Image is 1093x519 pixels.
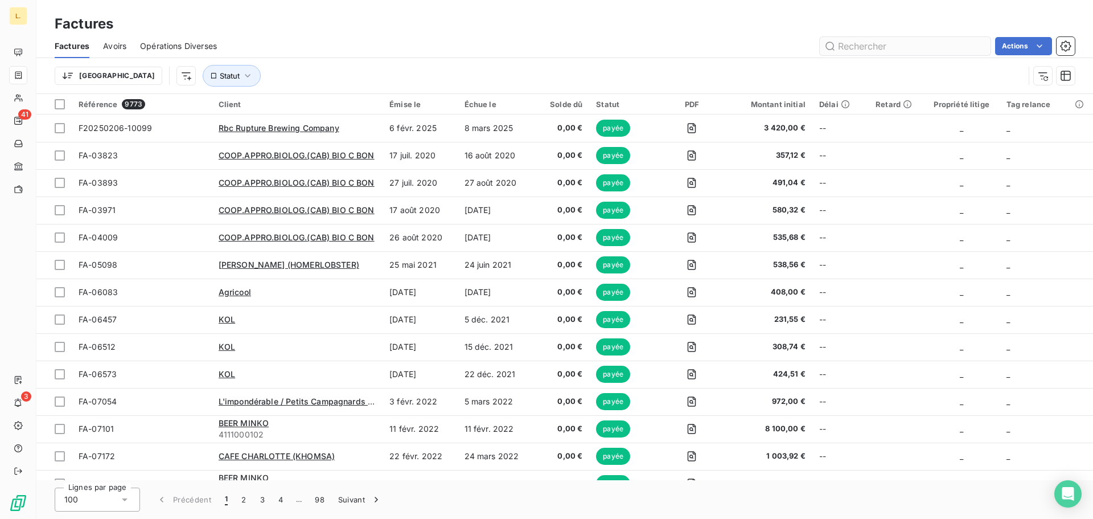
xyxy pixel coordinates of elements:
[819,100,862,109] div: Délai
[149,488,218,512] button: Précédent
[596,229,630,246] span: payée
[729,451,806,462] span: 1 003,92 €
[383,306,457,333] td: [DATE]
[729,369,806,380] span: 424,51 €
[458,306,532,333] td: 5 déc. 2021
[308,488,331,512] button: 98
[219,418,269,428] span: BEER MINKO
[383,169,457,197] td: 27 juil. 2020
[876,100,917,109] div: Retard
[21,391,31,402] span: 3
[79,178,118,187] span: FA-03893
[931,100,993,109] div: Propriété litige
[1006,100,1086,109] div: Tag relance
[729,122,806,134] span: 3 420,00 €
[383,115,457,142] td: 6 févr. 2025
[140,40,217,52] span: Opérations Diverses
[729,341,806,353] span: 308,74 €
[383,415,457,443] td: 11 févr. 2022
[539,287,582,298] span: 0,00 €
[9,7,27,25] div: L.
[995,37,1052,55] button: Actions
[79,397,117,406] span: FA-07054
[539,451,582,462] span: 0,00 €
[1006,123,1010,133] span: _
[1054,480,1082,508] div: Open Intercom Messenger
[729,150,806,161] span: 357,12 €
[1006,451,1010,461] span: _
[219,342,235,352] span: KOL
[55,40,89,52] span: Factures
[539,396,582,407] span: 0,00 €
[539,369,582,380] span: 0,00 €
[539,423,582,435] span: 0,00 €
[812,169,869,197] td: --
[960,178,963,187] span: _
[1006,260,1010,269] span: _
[960,451,963,461] span: _
[1006,479,1010,488] span: _
[219,287,251,297] span: Agricool
[218,488,235,512] button: 1
[539,122,582,134] span: 0,00 €
[596,338,630,355] span: payée
[219,100,376,109] div: Client
[79,260,117,269] span: FA-05098
[219,232,375,242] span: COOP.APPRO.BIOLOG.(CAB) BIO C BON
[219,205,375,215] span: COOP.APPRO.BIOLOG.(CAB) BIO C BON
[539,177,582,189] span: 0,00 €
[812,470,869,497] td: --
[79,150,118,160] span: FA-03823
[960,369,963,379] span: _
[539,478,582,489] span: 0,00 €
[383,470,457,497] td: 4 mars 2022
[79,369,117,379] span: FA-06573
[596,393,630,410] span: payée
[18,109,31,120] span: 41
[960,150,963,160] span: _
[960,479,963,488] span: _
[596,284,630,301] span: payée
[539,100,582,109] div: Solde dû
[729,396,806,407] span: 972,00 €
[960,232,963,242] span: _
[539,232,582,243] span: 0,00 €
[383,361,457,388] td: [DATE]
[79,123,152,133] span: F20250206-10099
[55,67,162,85] button: [GEOGRAPHIC_DATA]
[79,287,118,297] span: FA-06083
[812,224,869,251] td: --
[960,424,963,434] span: _
[79,342,116,352] span: FA-06512
[596,202,630,219] span: payée
[1006,150,1010,160] span: _
[539,150,582,161] span: 0,00 €
[1006,342,1010,352] span: _
[79,451,115,461] span: FA-07172
[960,123,963,133] span: _
[960,342,963,352] span: _
[812,443,869,470] td: --
[331,488,389,512] button: Suivant
[219,314,235,324] span: KOL
[539,341,582,353] span: 0,00 €
[9,494,27,512] img: Logo LeanPay
[458,115,532,142] td: 8 mars 2025
[1006,314,1010,324] span: _
[219,150,375,160] span: COOP.APPRO.BIOLOG.(CAB) BIO C BON
[812,388,869,415] td: --
[458,470,532,497] td: 3 avr. 2022
[596,120,630,137] span: payée
[383,224,457,251] td: 26 août 2020
[103,40,126,52] span: Avoirs
[458,251,532,279] td: 24 juin 2021
[729,205,806,216] span: 580,32 €
[219,473,269,483] span: BEER MINKO
[596,100,655,109] div: Statut
[79,479,116,488] span: FA-07312
[596,420,630,438] span: payée
[1006,424,1010,434] span: _
[55,14,113,34] h3: Factures
[729,287,806,298] span: 408,00 €
[458,197,532,224] td: [DATE]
